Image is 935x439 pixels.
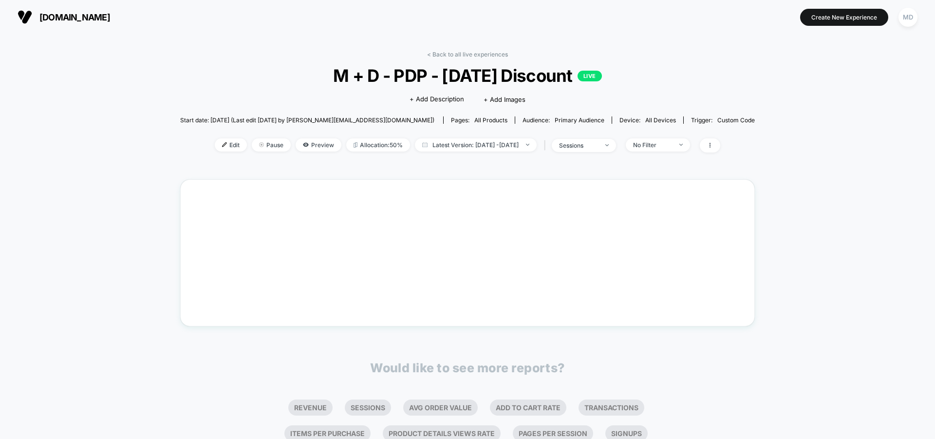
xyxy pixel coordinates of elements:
span: + Add Description [410,95,464,104]
button: [DOMAIN_NAME] [15,9,113,25]
li: Transactions [579,400,644,416]
img: end [259,142,264,147]
span: + Add Images [484,95,525,103]
p: LIVE [578,71,602,81]
span: Device: [612,116,683,124]
button: MD [896,7,920,27]
span: Pause [252,138,291,152]
span: Custom Code [717,116,755,124]
img: edit [222,142,227,147]
span: Allocation: 50% [346,138,410,152]
span: | [542,138,552,153]
span: all devices [645,116,676,124]
button: Create New Experience [800,9,888,26]
div: sessions [559,142,598,149]
div: Trigger: [691,116,755,124]
img: Visually logo [18,10,32,24]
li: Revenue [288,400,333,416]
span: Preview [296,138,341,152]
div: Audience: [523,116,604,124]
span: [DOMAIN_NAME] [39,12,110,22]
a: < Back to all live experiences [427,51,508,58]
img: rebalance [354,142,357,148]
img: calendar [422,142,428,147]
div: MD [898,8,917,27]
img: end [526,144,529,146]
li: Sessions [345,400,391,416]
span: M + D - PDP - [DATE] Discount [209,65,726,86]
p: Would like to see more reports? [370,361,565,375]
li: Avg Order Value [403,400,478,416]
span: Primary Audience [555,116,604,124]
div: Pages: [451,116,507,124]
div: No Filter [633,141,672,149]
img: end [679,144,683,146]
span: Edit [215,138,247,152]
span: Start date: [DATE] (Last edit [DATE] by [PERSON_NAME][EMAIL_ADDRESS][DOMAIN_NAME]) [180,116,434,124]
img: end [605,144,609,146]
li: Add To Cart Rate [490,400,566,416]
span: all products [474,116,507,124]
span: Latest Version: [DATE] - [DATE] [415,138,537,152]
